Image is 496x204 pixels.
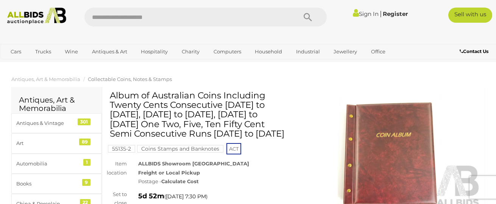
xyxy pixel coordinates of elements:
div: Books [16,179,79,188]
a: Antiques, Art & Memorabilia [11,76,80,82]
mark: Coins Stamps and Banknotes [137,145,223,153]
a: Coins Stamps and Banknotes [137,146,223,152]
a: Wine [60,45,83,58]
a: Computers [209,45,246,58]
a: Books 9 [11,174,102,194]
a: Antiques & Art [87,45,132,58]
div: Postage - [138,177,288,186]
h1: Album of Australian Coins Including Twenty Cents Consecutive [DATE] to [DATE], [DATE] to [DATE], ... [110,91,286,139]
h2: Antiques, Art & Memorabilia [19,96,94,112]
a: Household [250,45,287,58]
div: Automobilia [16,159,79,168]
span: | [380,9,382,18]
a: Register [383,10,408,17]
div: Item location [100,159,133,177]
strong: Freight or Local Pickup [138,170,200,176]
a: Jewellery [329,45,362,58]
a: Automobilia 1 [11,154,102,174]
a: 55135-2 [108,146,135,152]
a: Trucks [30,45,56,58]
a: Industrial [291,45,325,58]
a: Cars [6,45,26,58]
strong: ALLBIDS Showroom [GEOGRAPHIC_DATA] [138,160,249,167]
a: Charity [177,45,204,58]
a: Hospitality [136,45,173,58]
span: [DATE] 7:30 PM [166,193,206,200]
strong: Calculate Cost [161,178,199,184]
div: 301 [78,118,90,125]
div: Antiques & Vintage [16,119,79,128]
a: Office [366,45,390,58]
span: ( ) [164,193,207,199]
div: 9 [82,179,90,186]
a: Contact Us [460,47,490,56]
b: Contact Us [460,48,488,54]
mark: 55135-2 [108,145,135,153]
div: 89 [79,139,90,145]
a: [GEOGRAPHIC_DATA] [35,58,99,70]
button: Search [289,8,327,26]
a: Sell with us [448,8,492,23]
span: ACT [226,143,241,154]
img: Allbids.com.au [4,8,70,24]
a: Antiques & Vintage 301 [11,113,102,133]
a: Sign In [353,10,379,17]
a: Collectable Coins, Notes & Stamps [88,76,172,82]
div: 1 [83,159,90,166]
a: Sports [6,58,31,70]
strong: 5d 52m [138,192,164,200]
a: Art 89 [11,133,102,153]
div: Art [16,139,79,148]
